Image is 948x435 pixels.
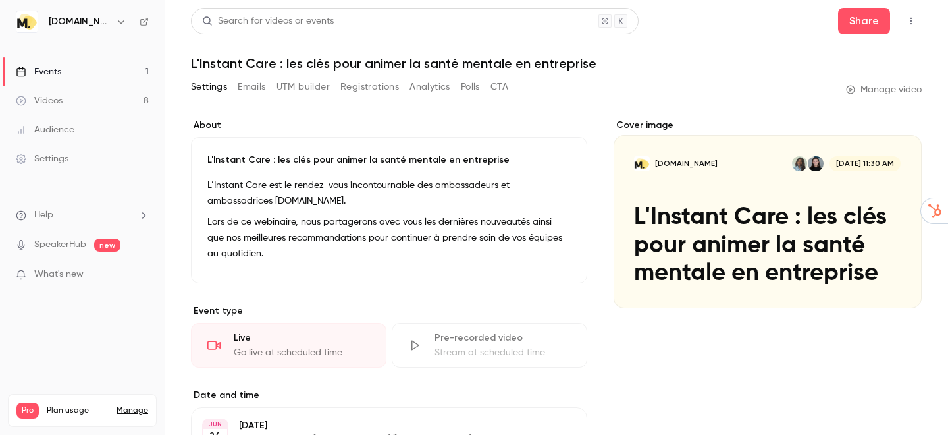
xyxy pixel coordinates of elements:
[234,332,370,345] div: Live
[34,208,53,222] span: Help
[117,405,148,416] a: Manage
[392,323,587,368] div: Pre-recorded videoStream at scheduled time
[191,119,587,132] label: About
[133,269,149,281] iframe: Noticeable Trigger
[434,332,571,345] div: Pre-recorded video
[191,323,386,368] div: LiveGo live at scheduled time
[16,11,38,32] img: moka.care
[207,154,571,167] p: L'Instant Care : les clés pour animer la santé mentale en entreprise
[49,15,111,28] h6: [DOMAIN_NAME]
[16,152,68,165] div: Settings
[207,177,571,209] p: L’Instant Care est le rendez-vous incontournable des ambassadeurs et ambassadrices [DOMAIN_NAME].
[202,14,334,28] div: Search for videos or events
[238,76,265,98] button: Emails
[614,119,922,308] section: Cover image
[47,405,109,416] span: Plan usage
[614,119,922,132] label: Cover image
[191,76,227,98] button: Settings
[94,239,120,252] span: new
[846,83,922,96] a: Manage video
[34,268,84,281] span: What's new
[191,304,587,318] p: Event type
[191,55,922,71] h1: L'Instant Care : les clés pour animer la santé mentale en entreprise
[16,94,63,107] div: Videos
[490,76,508,98] button: CTA
[461,76,480,98] button: Polls
[16,208,149,222] li: help-dropdown-opener
[191,389,587,402] label: Date and time
[16,65,61,78] div: Events
[434,346,571,359] div: Stream at scheduled time
[34,238,86,252] a: SpeakerHub
[409,76,450,98] button: Analytics
[276,76,330,98] button: UTM builder
[203,420,227,429] div: JUN
[16,123,74,136] div: Audience
[239,419,517,432] p: [DATE]
[16,403,39,419] span: Pro
[838,8,890,34] button: Share
[234,346,370,359] div: Go live at scheduled time
[207,214,571,262] p: Lors de ce webinaire, nous partagerons avec vous les dernières nouveautés ainsi que nos meilleure...
[340,76,399,98] button: Registrations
